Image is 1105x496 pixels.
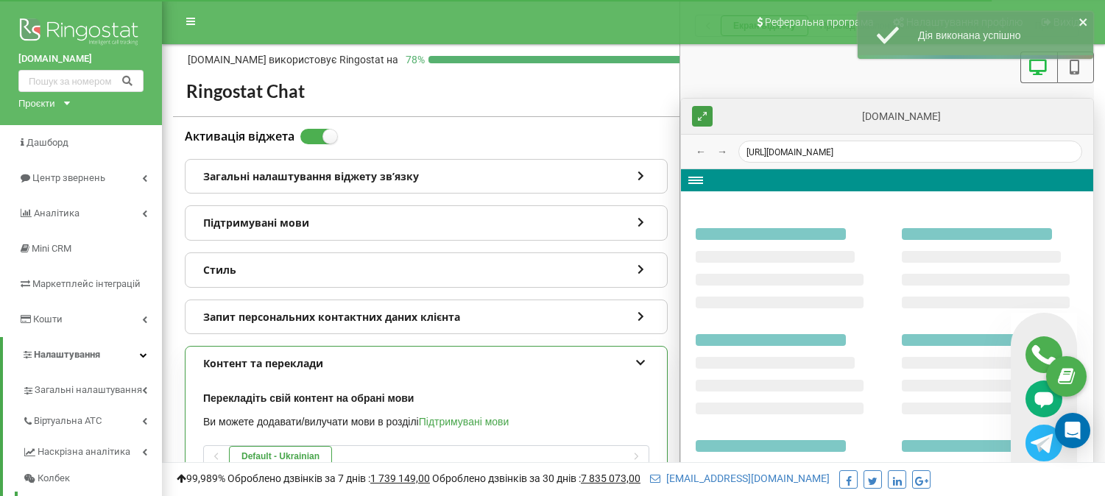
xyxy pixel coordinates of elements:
[918,28,1021,43] p: Дія виконана успішно
[18,70,144,92] input: Пошук за номером
[1025,425,1062,461] img: Telegram
[18,52,144,66] a: [DOMAIN_NAME]
[186,206,667,240] div: Підтримувані мови
[186,300,667,334] div: Запит персональних контактних даних клієнта
[738,141,1082,163] div: [URL][DOMAIN_NAME]
[18,15,144,52] img: Ringostat logo
[720,109,1082,124] div: [DOMAIN_NAME]
[3,337,162,372] a: Налаштування
[32,278,141,289] span: Маркетплейс інтеграцій
[32,172,105,183] span: Центр звернень
[692,143,710,160] button: ←
[419,416,509,428] a: Підтримувані мови
[34,208,80,219] span: Аналiтика
[370,472,430,484] u: 1 739 149,00
[186,253,667,287] div: Стиль
[185,129,294,145] label: Активація віджета
[22,403,162,434] a: Віртуальна АТС
[33,313,63,325] span: Кошти
[269,54,398,65] span: використовує Ringostat на
[227,472,430,484] span: Оброблено дзвінків за 7 днів :
[229,446,332,467] button: Default - Ukrainian
[34,414,102,428] span: Віртуальна АТС
[1025,380,1062,417] img: Chat
[22,465,162,492] a: Колбек
[398,52,428,67] p: 78 %
[186,160,667,194] div: Загальні налаштування віджету звʼязку
[188,52,398,67] p: [DOMAIN_NAME]
[38,471,70,486] span: Колбек
[38,444,130,459] span: Наскрізна аналітика
[1025,336,1062,373] img: Callback
[27,137,68,148] span: Дашборд
[22,372,162,403] a: Загальні налаштування
[177,472,225,484] span: 99,989%
[35,383,142,397] span: Загальні налаштування
[713,143,731,160] button: →
[1078,16,1089,30] button: close
[18,96,55,110] div: Проєкти
[32,243,71,254] span: Mini CRM
[34,349,100,360] span: Налаштування
[203,413,649,431] div: Ви можете додавати/вилучати мови в розділі
[765,16,874,28] span: Реферальна програма
[186,80,1081,103] h2: Ringostat Chat
[1055,413,1090,448] div: Open Intercom Messenger
[186,347,667,380] div: Контент та переклади
[22,434,162,465] a: Наскрізна аналітика
[650,472,830,484] a: [EMAIL_ADDRESS][DOMAIN_NAME]
[581,472,640,484] u: 7 835 073,00
[203,389,649,407] div: Перекладіть свій контент на обрані мови
[432,472,640,484] span: Оброблено дзвінків за 30 днів :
